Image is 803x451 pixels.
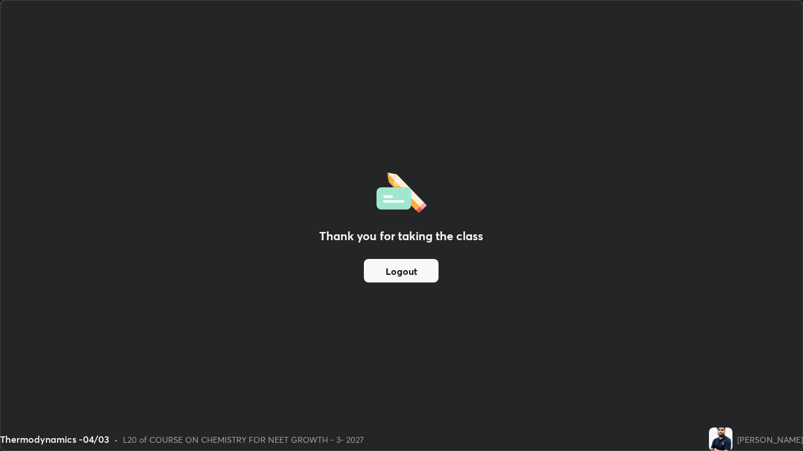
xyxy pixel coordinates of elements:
img: offlineFeedback.1438e8b3.svg [376,169,427,213]
img: d3afc91c8d51471cb35968126d237139.jpg [709,428,732,451]
div: [PERSON_NAME] [737,433,803,446]
h2: Thank you for taking the class [319,227,483,245]
div: • [114,433,118,446]
div: L20 of COURSE ON CHEMISTRY FOR NEET GROWTH - 3- 2027 [123,433,364,446]
button: Logout [364,259,439,282]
